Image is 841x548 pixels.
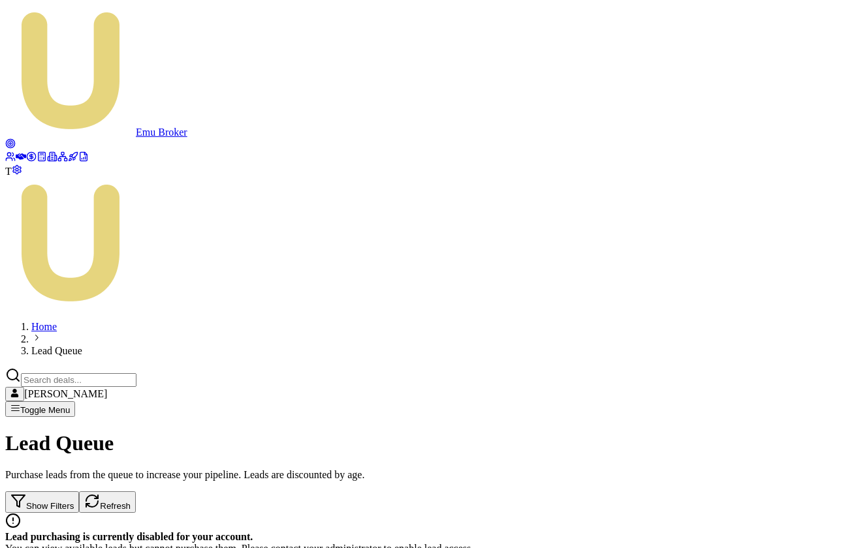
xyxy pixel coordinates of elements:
[5,321,836,357] nav: breadcrumb
[136,127,187,138] span: Emu Broker
[5,491,79,513] button: Show Filters
[31,321,57,332] a: Home
[31,345,82,356] span: Lead Queue
[5,401,75,417] button: Toggle Menu
[5,469,836,481] p: Purchase leads from the queue to increase your pipeline. Leads are discounted by age.
[24,388,107,399] span: [PERSON_NAME]
[5,431,836,455] h1: Lead Queue
[5,5,136,136] img: emu-icon-u.png
[5,177,136,308] img: Emu Money Test
[5,531,253,542] strong: Lead purchasing is currently disabled for your account.
[21,373,136,387] input: Search deals
[5,127,187,138] a: Emu Broker
[79,491,136,513] button: Refresh
[20,405,70,415] span: Toggle Menu
[5,166,12,177] span: T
